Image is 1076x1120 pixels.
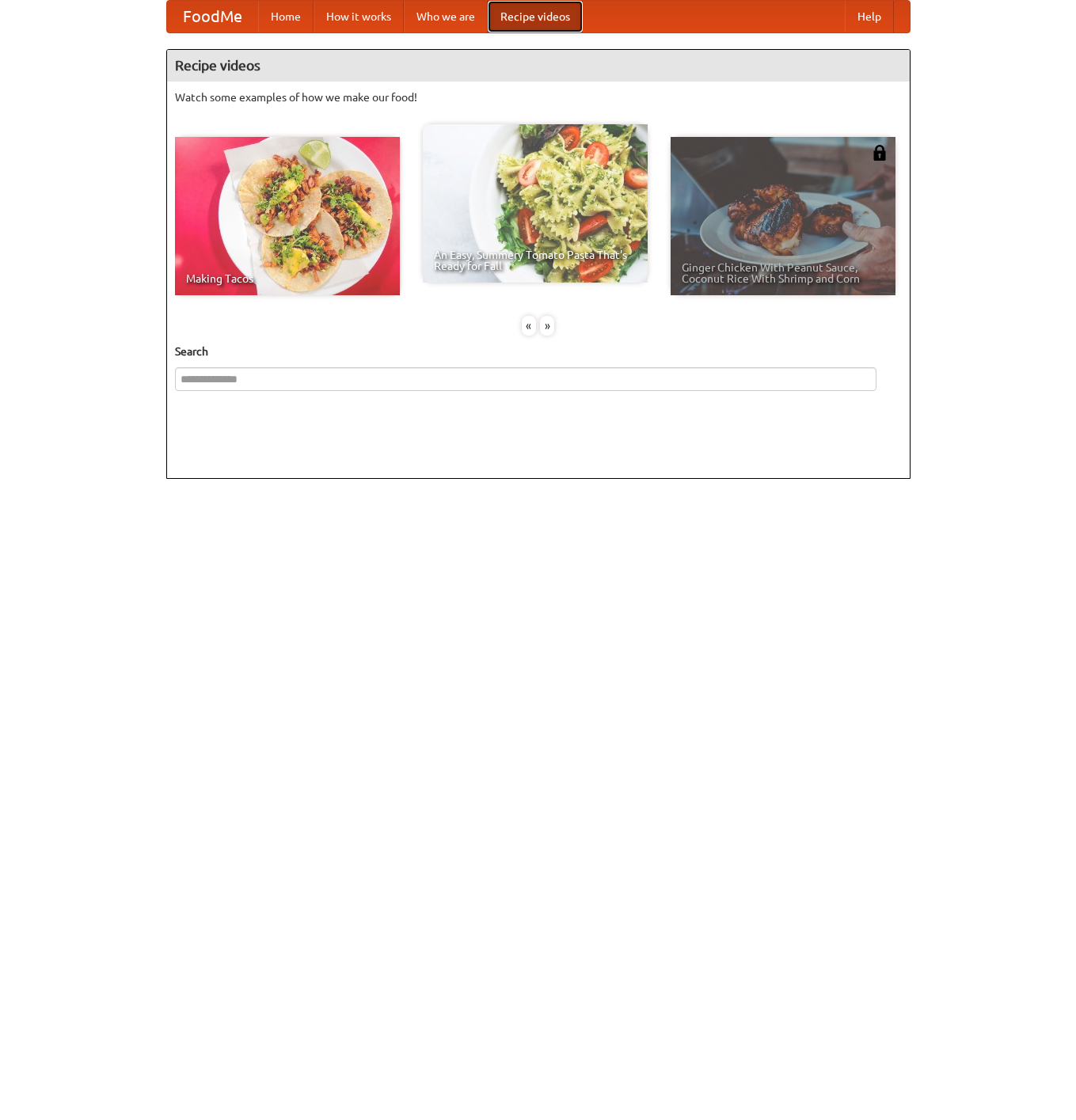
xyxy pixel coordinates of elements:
a: FoodMe [167,1,258,32]
a: Recipe videos [488,1,583,32]
span: Making Tacos [186,273,389,284]
h4: Recipe videos [167,50,910,82]
a: Help [845,1,894,32]
a: Making Tacos [175,137,400,295]
span: An Easy, Summery Tomato Pasta That's Ready for Fall [434,249,637,271]
h5: Search [175,344,902,359]
a: Home [258,1,314,32]
a: Who we are [404,1,488,32]
div: » [540,316,554,336]
div: « [522,316,536,336]
a: An Easy, Summery Tomato Pasta That's Ready for Fall [423,124,648,283]
img: 483408.png [872,145,888,161]
p: Watch some examples of how we make our food! [175,89,902,105]
a: How it works [314,1,404,32]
